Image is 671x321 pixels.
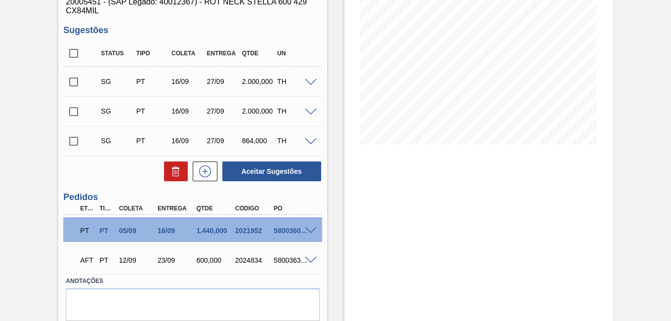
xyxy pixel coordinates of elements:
div: Pedido de Transferência [134,107,171,115]
div: Tipo [134,50,171,57]
p: PT [80,227,94,235]
div: Aguardando Fornecimento [78,249,96,271]
div: Status [98,50,136,57]
div: Entrega [204,50,242,57]
div: Pedido de Transferência [134,78,171,85]
div: Pedido de Transferência [134,137,171,145]
div: 2024834 [233,256,275,264]
div: Coleta [117,205,159,212]
div: 600,000 [194,256,236,264]
div: 5800363596 [271,256,313,264]
div: 2.000,000 [240,107,277,115]
div: 2021952 [233,227,275,235]
div: Etapa [78,205,96,212]
div: TH [275,137,312,145]
div: TH [275,107,312,115]
div: Entrega [155,205,197,212]
div: 23/09/2025 [155,256,197,264]
div: Excluir Sugestões [159,161,188,181]
div: Tipo [97,205,116,212]
div: UN [275,50,312,57]
p: AFT [80,256,94,264]
h3: Pedidos [63,192,322,202]
div: 27/09/2025 [204,107,242,115]
div: Coleta [169,50,207,57]
div: PO [271,205,313,212]
div: Pedido em Trânsito [78,220,96,241]
div: Sugestão Criada [98,78,136,85]
div: 12/09/2025 [117,256,159,264]
div: 27/09/2025 [204,78,242,85]
div: Pedido de Transferência [97,256,116,264]
div: Sugestão Criada [98,107,136,115]
div: 27/09/2025 [204,137,242,145]
div: 16/09/2025 [169,137,207,145]
div: 2.000,000 [240,78,277,85]
div: Sugestão Criada [98,137,136,145]
div: Aceitar Sugestões [217,160,322,182]
div: 864,000 [240,137,277,145]
div: 05/09/2025 [117,227,159,235]
div: Qtde [240,50,277,57]
div: 16/09/2025 [169,107,207,115]
div: 1.440,000 [194,227,236,235]
div: Código [233,205,275,212]
div: Nova sugestão [188,161,217,181]
h3: Sugestões [63,25,322,36]
div: 16/09/2025 [155,227,197,235]
div: 5800360737 [271,227,313,235]
div: Pedido de Transferência [97,227,116,235]
div: Qtde [194,205,236,212]
label: Anotações [66,274,319,288]
div: TH [275,78,312,85]
button: Aceitar Sugestões [222,161,321,181]
div: 16/09/2025 [169,78,207,85]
